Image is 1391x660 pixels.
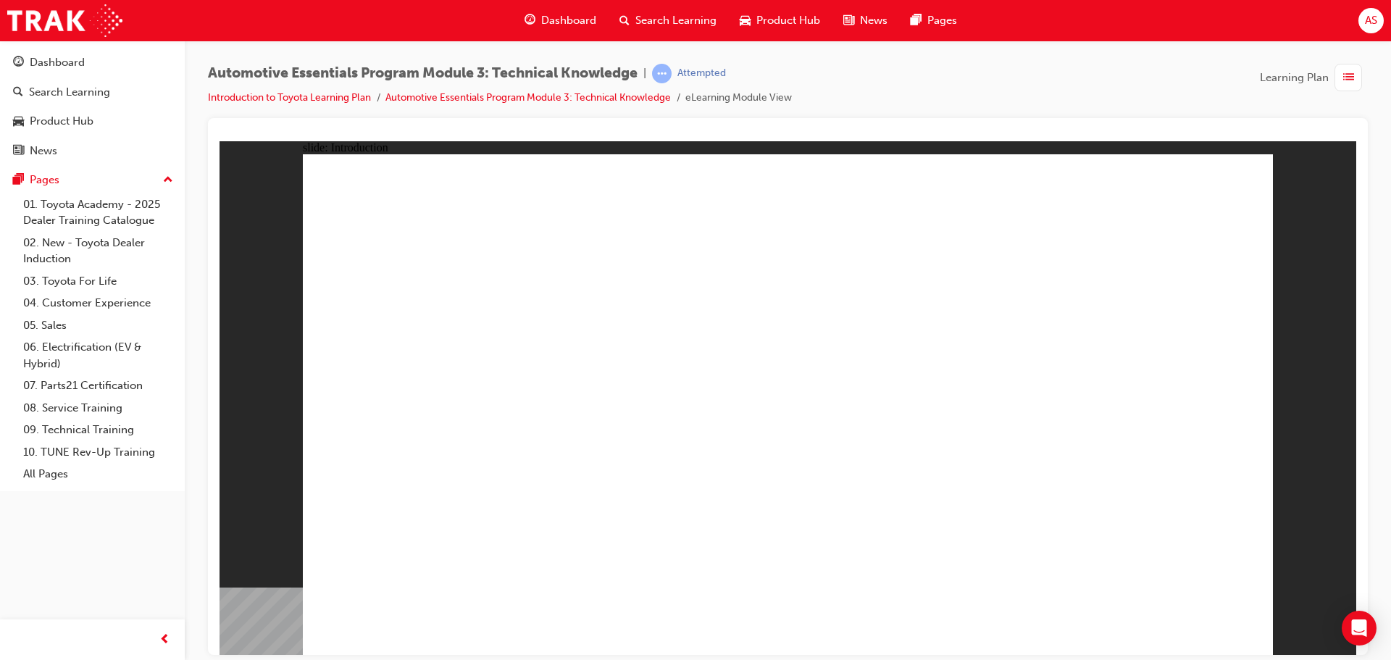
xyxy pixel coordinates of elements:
a: Automotive Essentials Program Module 3: Technical Knowledge [385,91,671,104]
span: Automotive Essentials Program Module 3: Technical Knowledge [208,65,638,82]
a: Search Learning [6,79,179,106]
a: 02. New - Toyota Dealer Induction [17,232,179,270]
a: Dashboard [6,49,179,76]
a: 10. TUNE Rev-Up Training [17,441,179,464]
span: | [643,65,646,82]
span: news-icon [13,145,24,158]
span: AS [1365,12,1377,29]
button: Pages [6,167,179,193]
a: News [6,138,179,164]
div: Pages [30,172,59,188]
a: 01. Toyota Academy - 2025 Dealer Training Catalogue [17,193,179,232]
a: search-iconSearch Learning [608,6,728,35]
span: Product Hub [756,12,820,29]
a: car-iconProduct Hub [728,6,832,35]
a: 03. Toyota For Life [17,270,179,293]
a: 07. Parts21 Certification [17,375,179,397]
a: 06. Electrification (EV & Hybrid) [17,336,179,375]
div: Product Hub [30,113,93,130]
span: news-icon [843,12,854,30]
span: car-icon [740,12,751,30]
span: Learning Plan [1260,70,1329,86]
span: search-icon [13,86,23,99]
button: Learning Plan [1260,64,1368,91]
span: prev-icon [159,631,170,649]
span: car-icon [13,115,24,128]
span: search-icon [619,12,630,30]
div: News [30,143,57,159]
div: Attempted [677,67,726,80]
a: Product Hub [6,108,179,135]
a: pages-iconPages [899,6,969,35]
span: learningRecordVerb_ATTEMPT-icon [652,64,672,83]
a: 08. Service Training [17,397,179,419]
span: News [860,12,887,29]
a: Introduction to Toyota Learning Plan [208,91,371,104]
a: 04. Customer Experience [17,292,179,314]
span: guage-icon [13,57,24,70]
a: All Pages [17,463,179,485]
div: Search Learning [29,84,110,101]
img: Trak [7,4,122,37]
span: Dashboard [541,12,596,29]
span: Pages [927,12,957,29]
a: news-iconNews [832,6,899,35]
span: pages-icon [911,12,922,30]
span: Search Learning [635,12,717,29]
a: 05. Sales [17,314,179,337]
button: AS [1358,8,1384,33]
span: list-icon [1343,69,1354,87]
span: guage-icon [525,12,535,30]
div: Open Intercom Messenger [1342,611,1377,646]
span: pages-icon [13,174,24,187]
a: 09. Technical Training [17,419,179,441]
button: DashboardSearch LearningProduct HubNews [6,46,179,167]
a: guage-iconDashboard [513,6,608,35]
div: Dashboard [30,54,85,71]
span: up-icon [163,171,173,190]
li: eLearning Module View [685,90,792,106]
